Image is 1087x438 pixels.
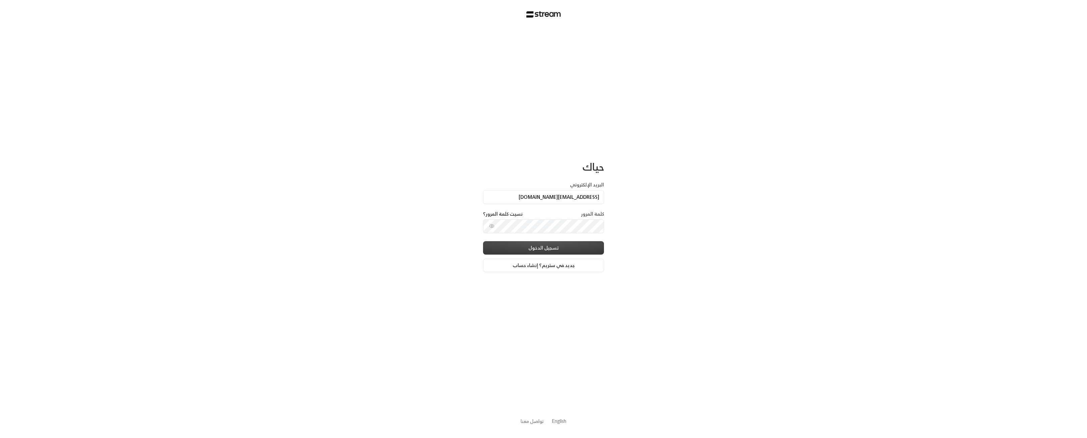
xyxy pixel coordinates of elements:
[581,211,604,217] label: كلمة المرور
[570,181,604,188] label: البريد الإلكتروني
[552,415,566,427] a: English
[483,259,604,272] a: جديد في ستريم؟ إنشاء حساب
[526,11,561,18] img: Stream Logo
[582,158,604,176] span: حياك
[483,241,604,255] button: تسجيل الدخول
[483,211,523,217] a: نسيت كلمة المرور؟
[521,417,544,425] a: تواصل معنا
[486,221,497,231] button: toggle password visibility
